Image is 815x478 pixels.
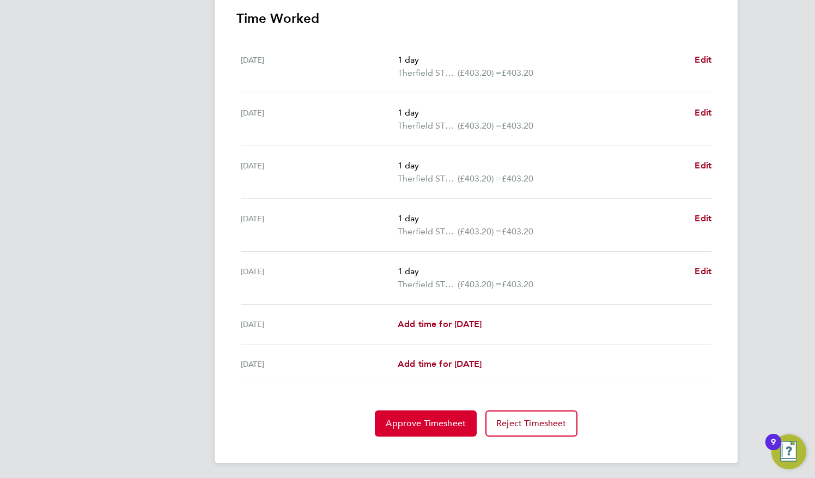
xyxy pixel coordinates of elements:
[386,418,466,429] span: Approve Timesheet
[695,266,711,276] span: Edit
[458,120,502,131] span: (£403.20) =
[398,278,458,291] span: Therfield STW 03-K440.01-C 9200087119P
[398,319,482,329] span: Add time for [DATE]
[502,120,533,131] span: £403.20
[695,159,711,172] a: Edit
[398,159,686,172] p: 1 day
[241,159,398,185] div: [DATE]
[398,265,686,278] p: 1 day
[398,225,458,238] span: Therfield STW 03-K440.01-C 9200087119P
[398,172,458,185] span: Therfield STW 03-K440.01-C 9200087119P
[398,106,686,119] p: 1 day
[695,265,711,278] a: Edit
[502,173,533,184] span: £403.20
[502,279,533,289] span: £403.20
[695,160,711,171] span: Edit
[398,358,482,371] a: Add time for [DATE]
[771,442,776,456] div: 9
[695,212,711,225] a: Edit
[241,212,398,238] div: [DATE]
[398,359,482,369] span: Add time for [DATE]
[241,53,398,80] div: [DATE]
[398,53,686,66] p: 1 day
[458,68,502,78] span: (£403.20) =
[398,212,686,225] p: 1 day
[458,173,502,184] span: (£403.20) =
[236,10,716,27] h3: Time Worked
[771,434,806,469] button: Open Resource Center, 9 new notifications
[695,107,711,118] span: Edit
[241,106,398,132] div: [DATE]
[398,318,482,331] a: Add time for [DATE]
[398,66,458,80] span: Therfield STW 03-K440.01-C 9200087119P
[695,106,711,119] a: Edit
[496,418,567,429] span: Reject Timesheet
[458,226,502,237] span: (£403.20) =
[695,213,711,223] span: Edit
[241,318,398,331] div: [DATE]
[485,410,577,437] button: Reject Timesheet
[695,53,711,66] a: Edit
[502,68,533,78] span: £403.20
[458,279,502,289] span: (£403.20) =
[375,410,477,437] button: Approve Timesheet
[502,226,533,237] span: £403.20
[241,358,398,371] div: [DATE]
[398,119,458,132] span: Therfield STW 03-K440.01-C 9200087119P
[695,55,711,65] span: Edit
[241,265,398,291] div: [DATE]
